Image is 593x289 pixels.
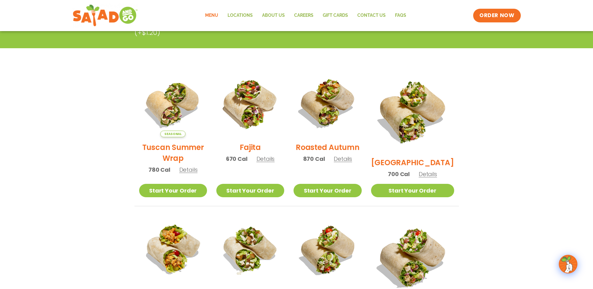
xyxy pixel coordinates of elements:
a: Contact Us [353,8,390,23]
a: FAQs [390,8,411,23]
img: Product photo for BBQ Ranch Wrap [371,69,454,152]
img: wpChatIcon [559,255,577,273]
img: Product photo for Cobb Wrap [294,216,361,283]
a: Start Your Order [371,184,454,197]
a: About Us [257,8,289,23]
h2: Roasted Autumn [296,142,360,153]
nav: Menu [200,8,411,23]
span: 870 Cal [303,155,325,163]
span: Details [334,155,352,163]
span: 700 Cal [388,170,410,178]
img: Product photo for Buffalo Chicken Wrap [139,216,207,283]
img: new-SAG-logo-768×292 [73,3,138,28]
span: 670 Cal [226,155,247,163]
h2: [GEOGRAPHIC_DATA] [371,157,454,168]
a: Start Your Order [139,184,207,197]
a: Start Your Order [216,184,284,197]
img: Product photo for Roasted Autumn Wrap [294,69,361,137]
h2: Tuscan Summer Wrap [139,142,207,164]
img: Product photo for Caesar Wrap [216,216,284,283]
a: ORDER NOW [473,9,520,22]
a: Locations [223,8,257,23]
span: Details [179,166,198,174]
img: Product photo for Tuscan Summer Wrap [139,69,207,137]
span: Seasonal [160,131,186,137]
a: GIFT CARDS [318,8,353,23]
span: ORDER NOW [479,12,514,19]
a: Start Your Order [294,184,361,197]
img: Product photo for Fajita Wrap [216,69,284,137]
a: Careers [289,8,318,23]
span: Details [419,170,437,178]
span: Details [256,155,275,163]
span: 780 Cal [148,165,170,174]
h2: Fajita [240,142,261,153]
a: Menu [200,8,223,23]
